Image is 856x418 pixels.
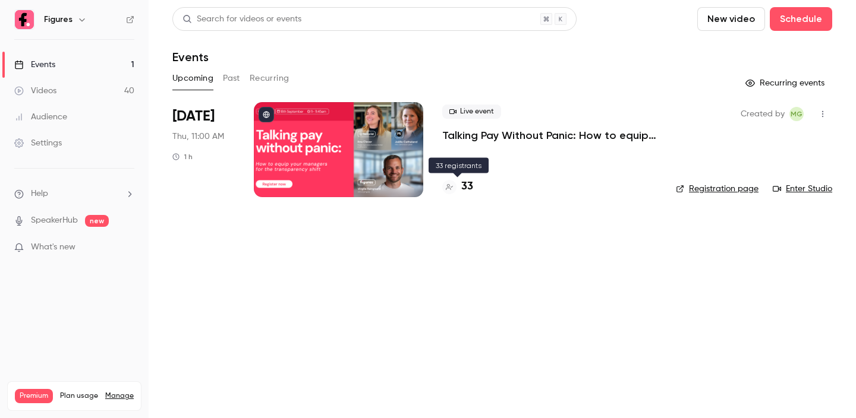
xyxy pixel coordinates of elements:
div: Sep 18 Thu, 11:00 AM (Europe/Paris) [172,102,235,197]
button: Recurring events [740,74,832,93]
h4: 33 [461,179,473,195]
img: Figures [15,10,34,29]
div: 1 h [172,152,193,161]
span: Mégane Gateau [789,107,804,121]
a: 33 [442,179,473,195]
a: Enter Studio [773,183,832,195]
div: Events [14,59,55,71]
span: Thu, 11:00 AM [172,131,224,142]
span: Plan usage [60,391,98,401]
li: help-dropdown-opener [14,188,134,200]
a: Registration page [676,183,759,195]
h1: Events [172,50,209,64]
span: What's new [31,241,75,254]
a: Talking Pay Without Panic: How to equip your managers for the transparency shift [442,128,657,142]
button: Past [223,69,240,88]
button: New video [697,7,765,31]
span: Help [31,188,48,200]
div: Settings [14,137,62,149]
a: Manage [105,391,134,401]
span: MG [791,107,802,121]
div: Search for videos or events [182,13,301,26]
button: Schedule [770,7,832,31]
div: Audience [14,111,67,123]
iframe: Noticeable Trigger [120,242,134,253]
button: Upcoming [172,69,213,88]
span: Premium [15,389,53,403]
span: [DATE] [172,107,215,126]
div: Videos [14,85,56,97]
h6: Figures [44,14,73,26]
span: Created by [741,107,785,121]
span: Live event [442,104,501,119]
a: SpeakerHub [31,214,78,227]
button: Recurring [250,69,289,88]
span: new [85,215,109,227]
